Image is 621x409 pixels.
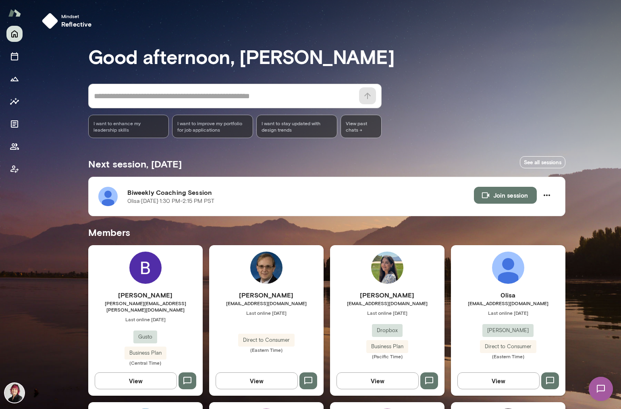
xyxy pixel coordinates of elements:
span: Mindset [61,13,92,19]
button: Members [6,138,23,155]
img: 0lisa [492,252,524,284]
button: View [95,372,177,389]
span: [EMAIL_ADDRESS][DOMAIN_NAME] [209,300,324,306]
img: Leigh Allen-Arredondo [5,383,24,403]
div: I want to enhance my leadership skills [88,115,169,138]
img: Mento [8,5,21,21]
span: View past chats -> [341,115,381,138]
h5: Next session, [DATE] [88,157,182,170]
h6: [PERSON_NAME] [330,290,444,300]
button: Join session [474,187,537,204]
h6: 0lisa [451,290,565,300]
h6: Biweekly Coaching Session [127,188,474,197]
img: mindset [42,13,58,29]
div: I want to stay updated with design trends [256,115,337,138]
button: View [457,372,540,389]
span: Last online [DATE] [88,316,203,322]
span: Direct to Consumer [480,343,536,351]
p: 0lisa · [DATE] · 1:30 PM-2:15 PM PST [127,197,214,205]
span: I want to improve my portfolio for job applications [177,120,248,133]
span: (Eastern Time) [209,347,324,353]
span: [PERSON_NAME][EMAIL_ADDRESS][PERSON_NAME][DOMAIN_NAME] [88,300,203,313]
span: [EMAIL_ADDRESS][DOMAIN_NAME] [330,300,444,306]
h6: [PERSON_NAME] [209,290,324,300]
span: (Central Time) [88,359,203,366]
button: View [216,372,298,389]
h6: reflective [61,19,92,29]
button: Mindsetreflective [39,10,98,32]
button: Client app [6,161,23,177]
h5: Members [88,226,565,239]
img: Mana Sadeghi [371,252,403,284]
h3: Good afternoon, [PERSON_NAME] [88,45,565,68]
h6: [PERSON_NAME] [88,290,203,300]
span: (Pacific Time) [330,353,444,359]
span: (Eastern Time) [451,353,565,359]
button: Documents [6,116,23,132]
button: Growth Plan [6,71,23,87]
span: Direct to Consumer [238,336,295,344]
span: Gusto [133,333,157,341]
span: I want to enhance my leadership skills [93,120,164,133]
span: [PERSON_NAME] [482,326,534,335]
div: I want to improve my portfolio for job applications [172,115,253,138]
span: Business Plan [125,349,166,357]
span: Business Plan [366,343,408,351]
button: Insights [6,93,23,109]
a: See all sessions [520,156,565,169]
span: I want to stay updated with design trends [262,120,332,133]
button: View [336,372,419,389]
button: Sessions [6,48,23,64]
img: Bethany Schwanke [129,252,162,284]
span: Last online [DATE] [451,310,565,316]
span: [EMAIL_ADDRESS][DOMAIN_NAME] [451,300,565,306]
span: Last online [DATE] [209,310,324,316]
span: Last online [DATE] [330,310,444,316]
span: Dropbox [372,326,403,335]
img: Richard Teel [250,252,282,284]
button: Home [6,26,23,42]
